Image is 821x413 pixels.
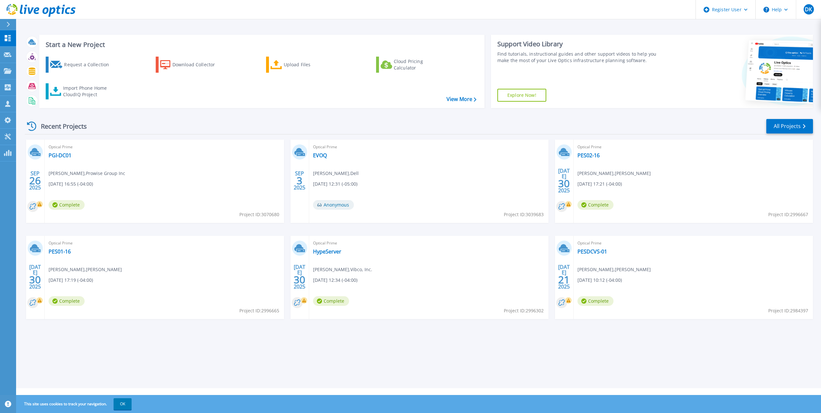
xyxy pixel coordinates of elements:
[558,169,570,192] div: [DATE] 2025
[29,169,41,192] div: SEP 2025
[49,240,280,247] span: Optical Prime
[497,40,664,48] div: Support Video Library
[29,178,41,183] span: 26
[313,170,359,177] span: [PERSON_NAME] , Dell
[577,170,651,177] span: [PERSON_NAME] , [PERSON_NAME]
[63,85,113,98] div: Import Phone Home CloudIQ Project
[577,266,651,273] span: [PERSON_NAME] , [PERSON_NAME]
[577,143,809,151] span: Optical Prime
[577,296,613,306] span: Complete
[313,180,357,188] span: [DATE] 12:31 (-05:00)
[25,118,96,134] div: Recent Projects
[46,57,117,73] a: Request a Collection
[504,211,544,218] span: Project ID: 3039683
[172,58,224,71] div: Download Collector
[49,277,93,284] span: [DATE] 17:19 (-04:00)
[577,248,607,255] a: PESDCVS-01
[29,277,41,282] span: 30
[29,265,41,289] div: [DATE] 2025
[558,277,570,282] span: 21
[313,277,357,284] span: [DATE] 12:34 (-04:00)
[266,57,338,73] a: Upload Files
[49,248,71,255] a: PES01-16
[293,169,306,192] div: SEP 2025
[504,307,544,314] span: Project ID: 2996302
[558,265,570,289] div: [DATE] 2025
[49,143,280,151] span: Optical Prime
[558,181,570,186] span: 30
[49,200,85,210] span: Complete
[46,41,476,48] h3: Start a New Project
[114,398,132,410] button: OK
[49,296,85,306] span: Complete
[18,398,132,410] span: This site uses cookies to track your navigation.
[376,57,448,73] a: Cloud Pricing Calculator
[577,240,809,247] span: Optical Prime
[768,211,808,218] span: Project ID: 2996667
[394,58,445,71] div: Cloud Pricing Calculator
[313,240,545,247] span: Optical Prime
[284,58,335,71] div: Upload Files
[805,7,812,12] span: DK
[49,170,125,177] span: [PERSON_NAME] , Prowise Group Inc
[49,266,122,273] span: [PERSON_NAME] , [PERSON_NAME]
[577,152,600,159] a: PES02-16
[293,265,306,289] div: [DATE] 2025
[294,277,305,282] span: 30
[447,96,476,102] a: View More
[313,266,372,273] span: [PERSON_NAME] , Vibco, Inc.
[49,152,71,159] a: PGI-DC01
[313,200,354,210] span: Anonymous
[297,178,302,183] span: 3
[49,180,93,188] span: [DATE] 16:55 (-04:00)
[64,58,115,71] div: Request a Collection
[497,89,546,102] a: Explore Now!
[156,57,227,73] a: Download Collector
[577,277,622,284] span: [DATE] 10:12 (-04:00)
[577,180,622,188] span: [DATE] 17:21 (-04:00)
[768,307,808,314] span: Project ID: 2984397
[313,248,341,255] a: HypeServer
[239,307,279,314] span: Project ID: 2996665
[313,143,545,151] span: Optical Prime
[313,296,349,306] span: Complete
[313,152,327,159] a: EVOQ
[239,211,279,218] span: Project ID: 3070680
[577,200,613,210] span: Complete
[766,119,813,133] a: All Projects
[497,51,664,64] div: Find tutorials, instructional guides and other support videos to help you make the most of your L...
